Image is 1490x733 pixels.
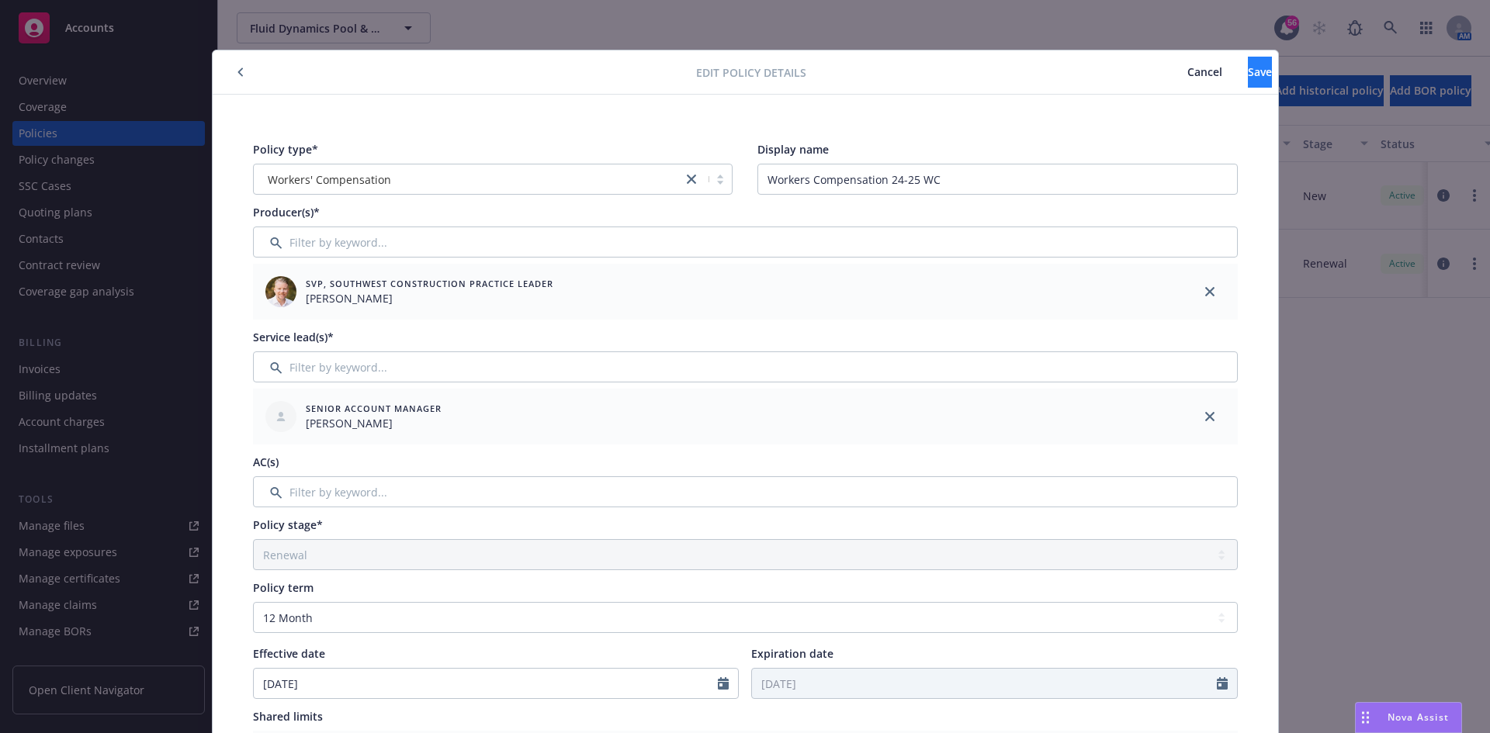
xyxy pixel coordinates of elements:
span: Expiration date [751,646,833,661]
span: Policy term [253,580,314,595]
input: Filter by keyword... [253,351,1238,382]
a: close [1201,407,1219,426]
span: Shared limits [253,709,323,724]
span: Nova Assist [1388,711,1449,724]
span: Display name [757,142,829,157]
img: employee photo [265,276,296,307]
span: Workers' Compensation [268,171,391,188]
input: MM/DD/YYYY [752,669,1217,698]
input: Filter by keyword... [253,476,1238,507]
span: Producer(s)* [253,205,320,220]
span: Save [1248,64,1272,79]
span: Edit policy details [696,64,806,81]
input: Filter by keyword... [253,226,1238,258]
span: [PERSON_NAME] [306,290,553,306]
div: Drag to move [1356,703,1375,732]
span: Service lead(s)* [253,330,334,344]
a: close [1201,282,1219,301]
span: [PERSON_NAME] [306,415,442,431]
button: Nova Assist [1355,702,1462,733]
span: Policy type* [253,142,318,157]
span: Policy stage* [253,517,323,532]
span: Effective date [253,646,325,661]
svg: Calendar [718,677,729,690]
a: close [682,170,701,188]
span: SVP, Southwest Construction Practice Leader [306,277,553,290]
span: Workers' Compensation [262,171,675,188]
input: MM/DD/YYYY [254,669,719,698]
button: Cancel [1162,57,1248,88]
svg: Calendar [1217,677,1228,690]
span: Cancel [1187,64,1222,79]
span: AC(s) [253,455,279,469]
button: Save [1248,57,1272,88]
span: Senior Account Manager [306,402,442,415]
